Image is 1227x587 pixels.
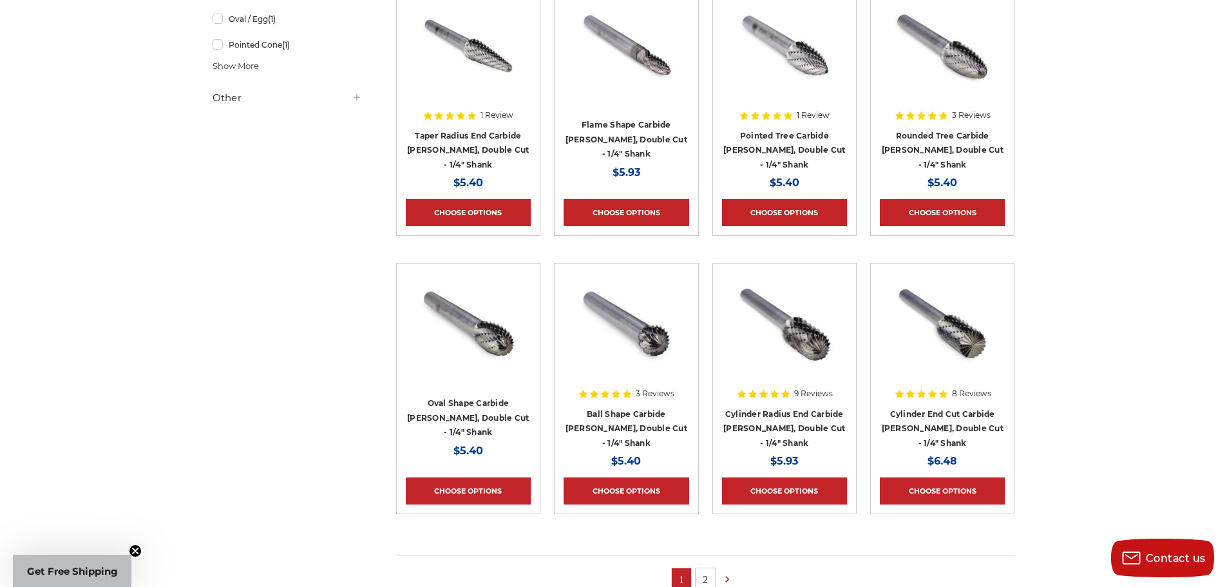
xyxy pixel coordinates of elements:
button: Close teaser [129,544,142,557]
img: End Cut Cylinder shape carbide bur 1/4" shank [891,273,994,376]
span: $5.40 [453,445,483,457]
a: Cylinder Radius End Carbide [PERSON_NAME], Double Cut - 1/4" Shank [723,409,845,448]
span: Contact us [1146,552,1206,564]
a: Choose Options [880,199,1005,226]
a: Choose Options [406,199,531,226]
a: Pointed Cone [213,34,362,56]
a: ball shape carbide bur 1/4" shank [564,273,689,398]
a: Round End Cylinder shape carbide bur 1/4" shank [722,273,847,398]
a: Ball Shape Carbide [PERSON_NAME], Double Cut - 1/4" Shank [566,409,687,448]
a: Egg shape carbide bur 1/4" shank [406,273,531,398]
button: Contact us [1111,539,1214,577]
a: Choose Options [880,477,1005,505]
span: $5.40 [453,177,483,189]
span: Show More [213,60,259,73]
a: Oval / Egg [213,8,362,30]
a: Choose Options [722,477,847,505]
img: Round End Cylinder shape carbide bur 1/4" shank [733,273,836,376]
a: Choose Options [406,477,531,505]
a: Oval Shape Carbide [PERSON_NAME], Double Cut - 1/4" Shank [407,398,529,437]
a: Pointed Tree Carbide [PERSON_NAME], Double Cut - 1/4" Shank [723,131,845,169]
a: Choose Options [564,477,689,505]
img: Egg shape carbide bur 1/4" shank [417,273,520,376]
a: Flame Shape Carbide [PERSON_NAME], Double Cut - 1/4" Shank [566,120,687,159]
span: (1) [268,14,276,24]
a: Rounded Tree Carbide [PERSON_NAME], Double Cut - 1/4" Shank [882,131,1003,169]
span: $5.93 [613,166,640,178]
span: (1) [282,40,290,50]
div: Get Free ShippingClose teaser [13,555,131,587]
img: ball shape carbide bur 1/4" shank [575,273,678,376]
h5: Other [213,90,362,106]
a: Taper Radius End Carbide [PERSON_NAME], Double Cut - 1/4" Shank [407,131,529,169]
span: $6.48 [927,455,957,467]
a: Choose Options [722,199,847,226]
span: $5.40 [770,177,799,189]
a: End Cut Cylinder shape carbide bur 1/4" shank [880,273,1005,398]
span: $5.93 [770,455,798,467]
span: Get Free Shipping [27,565,118,577]
a: Cylinder End Cut Carbide [PERSON_NAME], Double Cut - 1/4" Shank [882,409,1003,448]
span: $5.40 [927,177,957,189]
a: Choose Options [564,199,689,226]
span: $5.40 [611,455,641,467]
